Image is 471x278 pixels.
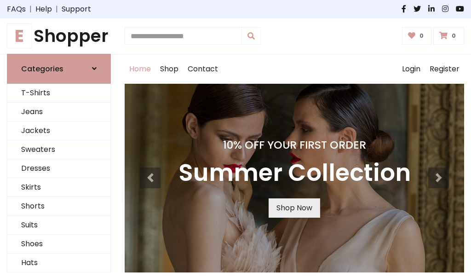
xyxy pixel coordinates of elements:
[21,64,63,73] h6: Categories
[178,139,411,151] h4: 10% Off Your First Order
[7,84,110,103] a: T-Shirts
[178,159,411,187] h3: Summer Collection
[7,4,26,15] a: FAQs
[417,32,426,40] span: 0
[7,26,111,46] h1: Shopper
[402,27,432,45] a: 0
[7,235,110,254] a: Shoes
[62,4,91,15] a: Support
[433,27,464,45] a: 0
[7,103,110,122] a: Jeans
[269,198,320,218] a: Shop Now
[155,54,183,84] a: Shop
[425,54,464,84] a: Register
[7,216,110,235] a: Suits
[7,254,110,272] a: Hats
[183,54,223,84] a: Contact
[7,23,32,48] span: E
[125,54,155,84] a: Home
[7,197,110,216] a: Shorts
[7,178,110,197] a: Skirts
[26,4,35,15] span: |
[7,54,111,84] a: Categories
[7,140,110,159] a: Sweaters
[397,54,425,84] a: Login
[35,4,52,15] a: Help
[449,32,458,40] span: 0
[7,159,110,178] a: Dresses
[52,4,62,15] span: |
[7,26,111,46] a: EShopper
[7,122,110,140] a: Jackets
